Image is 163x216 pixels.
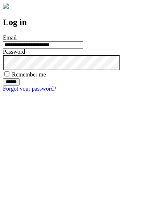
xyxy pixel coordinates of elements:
[3,34,17,41] label: Email
[3,86,56,92] a: Forgot your password?
[3,3,9,9] img: logo-4e3dc11c47720685a147b03b5a06dd966a58ff35d612b21f08c02c0306f2b779.png
[12,71,46,78] label: Remember me
[3,49,25,55] label: Password
[3,17,160,27] h2: Log in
